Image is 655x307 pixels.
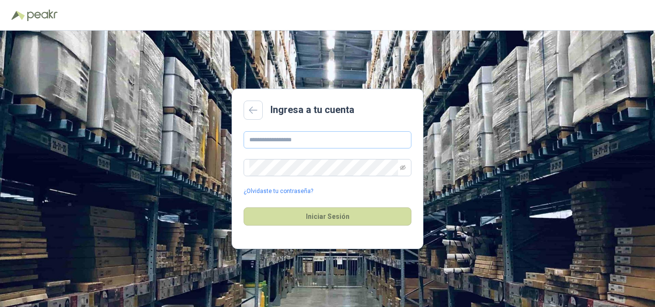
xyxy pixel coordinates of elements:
button: Iniciar Sesión [244,207,411,226]
img: Logo [12,11,25,20]
span: eye-invisible [400,165,406,171]
h2: Ingresa a tu cuenta [270,102,354,117]
a: ¿Olvidaste tu contraseña? [244,187,313,196]
img: Peakr [27,10,58,21]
